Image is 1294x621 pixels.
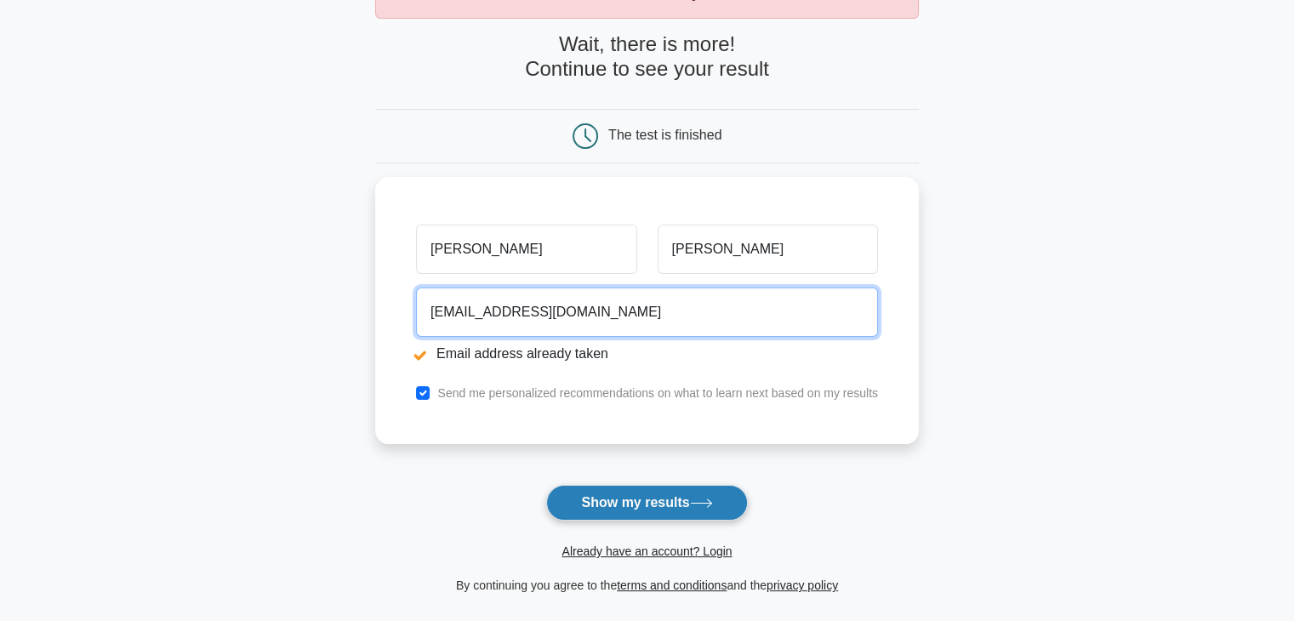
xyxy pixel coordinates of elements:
a: Already have an account? Login [561,544,732,558]
input: Email [416,288,878,337]
label: Send me personalized recommendations on what to learn next based on my results [437,386,878,400]
input: First name [416,225,636,274]
a: terms and conditions [617,578,727,592]
input: Last name [658,225,878,274]
a: privacy policy [767,578,838,592]
button: Show my results [546,485,747,521]
li: Email address already taken [416,344,878,364]
h4: Wait, there is more! Continue to see your result [375,32,919,82]
div: The test is finished [608,128,721,142]
div: By continuing you agree to the and the [365,575,929,595]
